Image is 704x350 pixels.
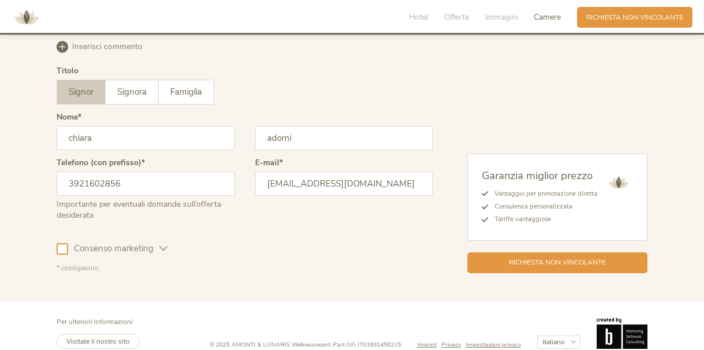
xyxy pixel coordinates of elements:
[170,86,202,98] span: Famiglia
[417,340,437,349] span: Imprint
[488,213,597,226] li: Tariffe vantaggiose
[466,341,521,349] a: Impostazioni privacy
[57,263,433,273] div: * obbligatorio
[331,340,333,349] span: -
[409,12,428,23] span: Hotel
[482,168,593,183] span: Garanzia miglior prezzo
[444,12,469,23] span: Offerte
[66,337,130,346] span: Visitate il nostro sito
[534,12,561,23] span: Camere
[333,340,401,349] span: Part.IVA IT01691450215
[417,341,441,349] a: Imprint
[68,243,159,255] span: Consenso marketing
[9,14,44,20] a: AMONTI & LUNARIS Wellnessresort
[604,168,633,197] img: AMONTI & LUNARIS Wellnessresort
[597,318,647,349] img: Brandnamic GmbH | Leading Hospitality Solutions
[255,172,433,196] input: E-mail
[466,340,521,349] span: Impostazioni privacy
[72,41,143,53] span: Inserisci commento
[117,86,147,98] span: Signora
[488,188,597,200] li: Vantaggio per prenotazione diretta
[441,340,461,349] span: Privacy
[255,126,433,150] input: Cognome
[209,340,331,349] span: © 2025 AMONTI & LUNARIS Wellnessresort
[57,67,78,75] div: Titolo
[57,317,133,326] span: Per ulteriori informazioni
[485,12,518,23] span: Immagini
[441,341,466,349] a: Privacy
[57,159,145,167] label: Telefono (con prefisso)
[69,86,93,98] span: Signor
[255,159,283,167] label: E-mail
[509,258,606,267] span: Richiesta non vincolante
[57,334,140,349] a: Visitate il nostro sito
[488,200,597,213] li: Consulenza personalizzata
[57,172,235,196] input: Telefono (con prefisso)
[57,113,81,121] label: Nome
[57,126,235,150] input: Nome
[586,13,683,23] span: Richiesta non vincolante
[57,196,235,221] div: Importante per eventuali domande sull’offerta desiderata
